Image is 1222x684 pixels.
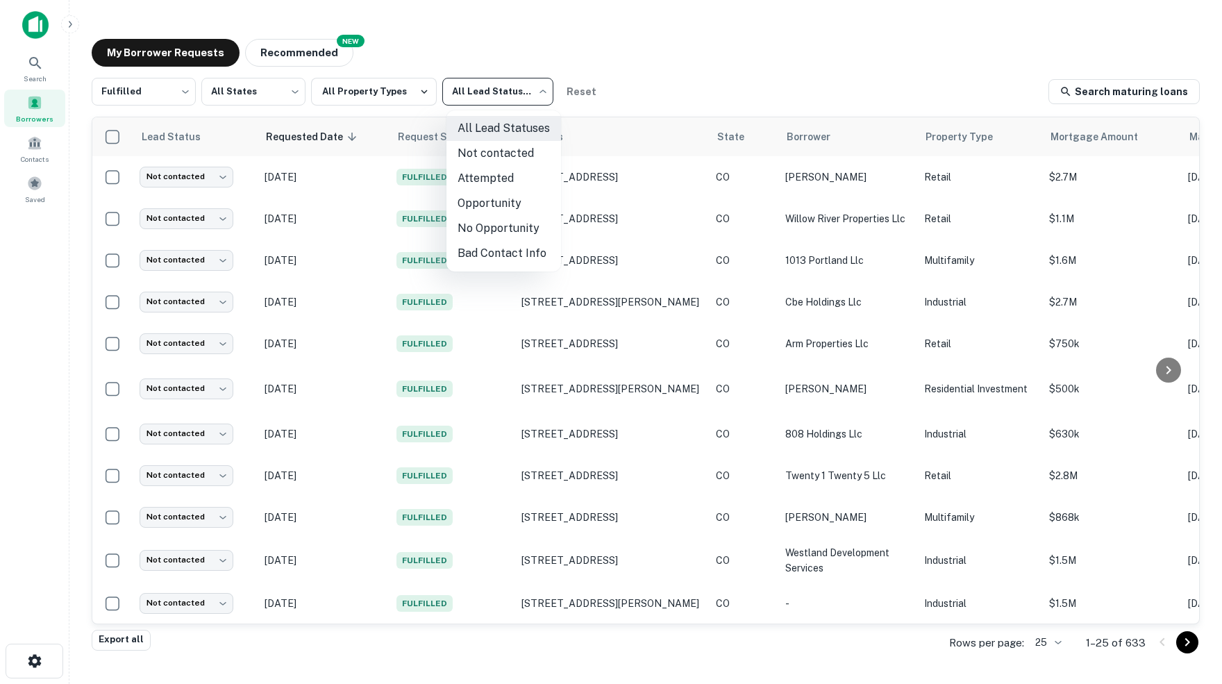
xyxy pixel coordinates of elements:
[1153,573,1222,640] iframe: Chat Widget
[446,116,561,141] li: All Lead Statuses
[446,141,561,166] li: Not contacted
[446,191,561,216] li: Opportunity
[446,241,561,266] li: Bad Contact Info
[446,166,561,191] li: Attempted
[446,216,561,241] li: No Opportunity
